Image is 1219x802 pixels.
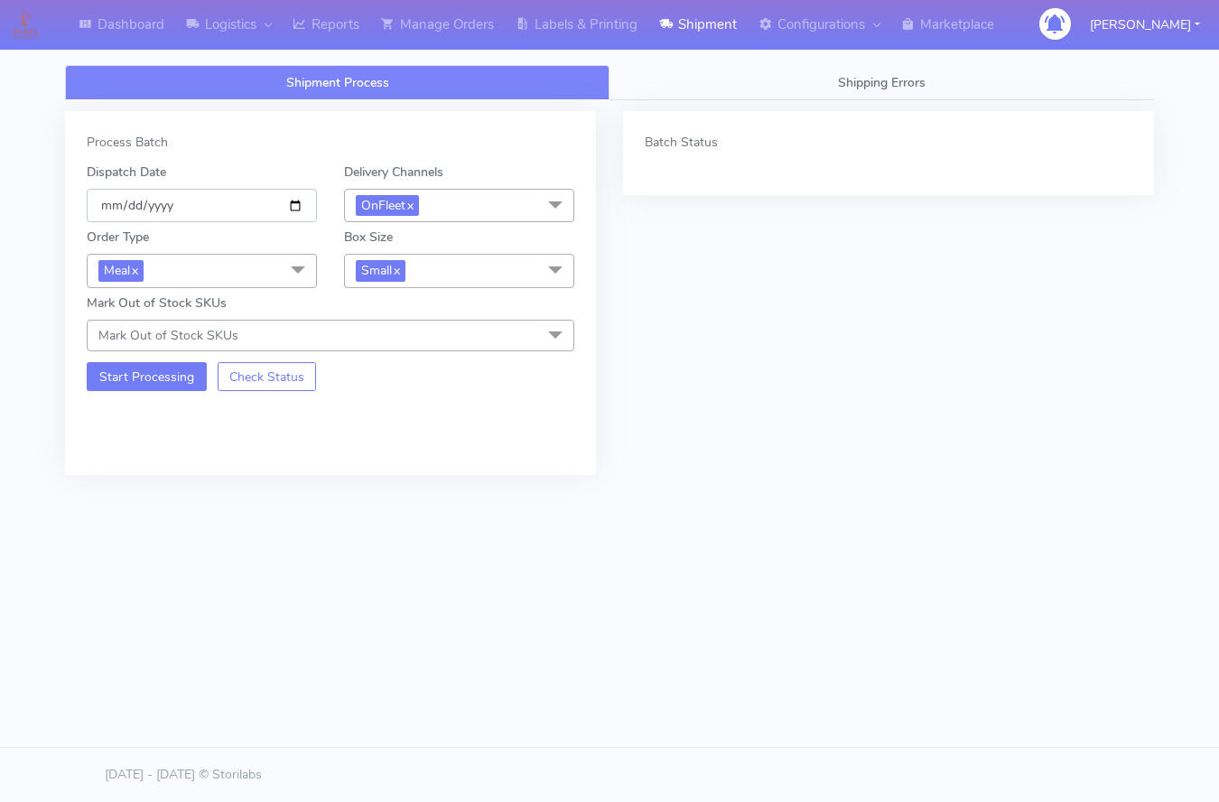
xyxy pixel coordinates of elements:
[98,260,144,281] span: Meal
[130,260,138,279] a: x
[645,133,1132,152] div: Batch Status
[838,74,926,91] span: Shipping Errors
[87,362,207,391] button: Start Processing
[65,65,1154,100] ul: Tabs
[218,362,317,391] button: Check Status
[392,260,400,279] a: x
[356,260,405,281] span: Small
[98,327,238,344] span: Mark Out of Stock SKUs
[344,163,443,182] label: Delivery Channels
[87,294,227,312] label: Mark Out of Stock SKUs
[344,228,393,247] label: Box Size
[87,163,166,182] label: Dispatch Date
[87,228,149,247] label: Order Type
[356,195,419,216] span: OnFleet
[87,133,574,152] div: Process Batch
[1076,6,1214,43] button: [PERSON_NAME]
[286,74,389,91] span: Shipment Process
[405,195,414,214] a: x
